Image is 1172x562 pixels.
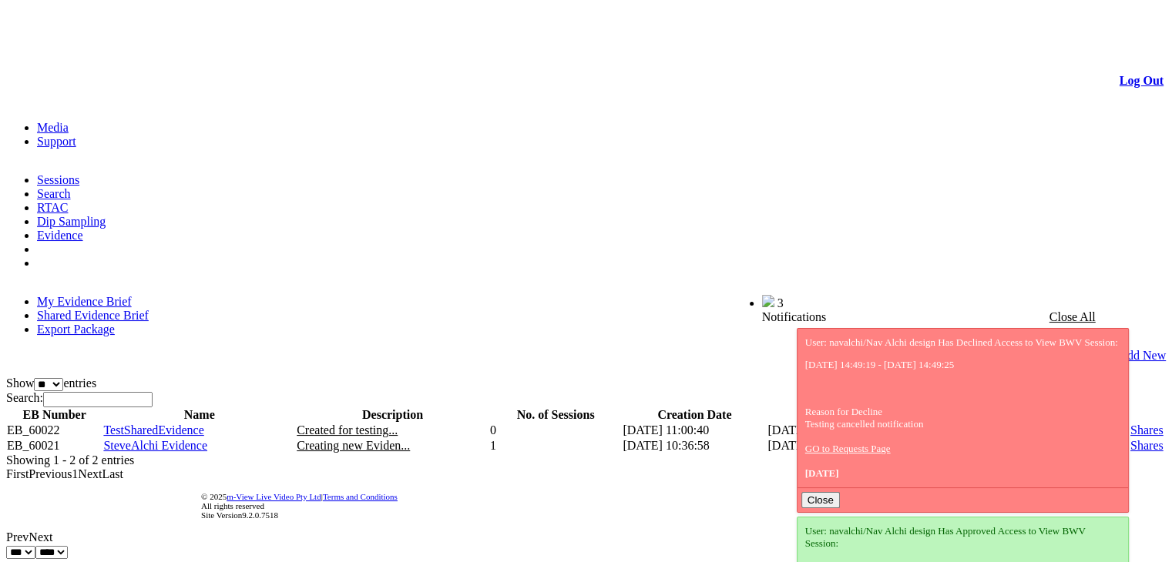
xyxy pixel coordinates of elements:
div: Notifications [762,310,1133,324]
a: Shared Evidence Brief [37,309,149,322]
th: No. of Sessions: activate to sort column ascending [489,407,622,423]
div: User: navalchi/Nav Alchi design Has Declined Access to View BWV Session: Reason for Decline Testi... [805,336,1120,480]
a: 1 [72,467,78,480]
div: © 2025 | All rights reserved [201,492,1164,520]
a: SteveAlchi Evidence [103,439,207,452]
th: Description: activate to sort column ascending [296,407,489,423]
a: Dip Sampling [37,215,106,228]
a: Log Out [1120,74,1164,87]
span: Welcome, [PERSON_NAME] design (General User) [518,296,731,307]
a: Shares [1130,423,1164,437]
a: Add New [1118,349,1166,363]
td: EB_60022 [6,423,102,438]
div: Showing 1 - 2 of 2 entries [6,453,1166,467]
label: Search: [6,391,153,404]
td: 1 [489,438,622,453]
span: Creating new Eviden... [297,439,410,452]
a: My Evidence Brief [37,295,132,308]
select: Select month [6,546,35,559]
a: Export Package [37,323,115,336]
a: Support [37,135,76,148]
a: Prev [6,530,29,544]
a: Next [78,467,102,480]
a: First [6,467,29,480]
label: Show entries [6,376,96,390]
a: GO to Requests Page [805,443,891,454]
div: Site Version [201,510,1164,520]
a: Previous [29,467,72,480]
a: m-View Live Video Pty Ltd [227,492,321,501]
a: Search [37,187,71,200]
img: DigiCert Secured Site Seal [72,483,134,528]
img: bell25.png [762,295,774,307]
button: Close [801,492,840,508]
span: 3 [777,296,784,309]
a: Sessions [37,173,79,186]
p: [DATE] 14:49:19 - [DATE] 14:49:25 [805,359,1120,371]
span: 9.2.0.7518 [242,510,278,520]
a: Last [102,467,123,480]
a: Media [37,121,69,134]
a: Next [29,530,52,544]
a: Evidence [37,229,83,242]
select: Select year [35,546,68,559]
a: TestSharedEvidence [103,423,203,437]
th: EB Number: activate to sort column ascending [6,407,102,423]
a: Close All [1049,310,1096,323]
a: RTAC [37,201,68,214]
input: Search: [43,392,153,407]
th: Name: activate to sort column ascending [102,407,296,423]
td: EB_60021 [6,438,102,453]
a: Shares [1130,439,1164,452]
span: [DATE] [805,467,839,479]
span: Created for testing... [297,423,398,437]
td: 0 [489,423,622,438]
a: Terms and Conditions [323,492,398,501]
select: Showentries [34,378,63,391]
